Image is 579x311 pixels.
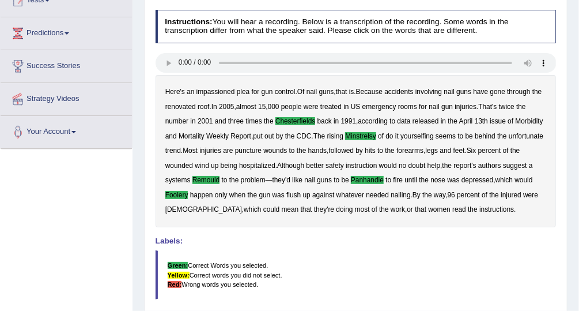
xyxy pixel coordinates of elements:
[229,176,239,184] b: the
[253,132,263,140] b: put
[329,147,354,155] b: followed
[215,191,228,199] b: only
[198,117,213,125] b: 2001
[297,132,312,140] b: CDC
[452,205,466,213] b: read
[507,88,530,96] b: through
[396,147,423,155] b: forearms
[349,88,354,96] b: is
[263,205,279,213] b: could
[312,191,334,199] b: against
[245,117,262,125] b: times
[211,103,217,111] b: In
[326,162,344,170] b: safety
[413,191,421,199] b: By
[156,75,557,227] div: . , . . , , . , , . . , , . . , — , . , , , .
[475,117,488,125] b: 13th
[365,147,376,155] b: hits
[355,147,363,155] b: by
[292,176,302,184] b: like
[301,205,312,213] b: that
[264,132,274,140] b: out
[304,176,315,184] b: nail
[407,205,413,213] b: or
[211,162,218,170] b: up
[1,116,132,145] a: Your Account
[179,132,205,140] b: Mortality
[351,176,384,184] b: panhandle
[362,103,396,111] b: emergency
[455,103,476,111] b: injuries
[275,117,315,125] b: chesterfields
[1,50,132,79] a: Success Stories
[436,132,456,140] b: seems
[156,237,557,246] h4: Labels:
[427,162,440,170] b: help
[239,162,275,170] b: hospitalized
[391,191,410,199] b: nailing
[304,103,319,111] b: were
[457,191,480,199] b: percent
[334,176,339,184] b: to
[385,147,395,155] b: the
[379,162,397,170] b: would
[282,205,299,213] b: mean
[377,147,383,155] b: to
[263,147,287,155] b: wounds
[317,176,332,184] b: guns
[156,10,557,43] h4: You will hear a recording. Below is a transcription of the recording. Some words in the transcrip...
[448,117,458,125] b: the
[187,88,194,96] b: an
[262,88,273,96] b: gun
[168,262,188,269] b: Green:
[223,147,233,155] b: are
[509,132,543,140] b: unfortunate
[389,117,395,125] b: to
[379,205,389,213] b: the
[385,176,391,184] b: to
[165,205,242,213] b: [DEMOGRAPHIC_DATA]
[277,162,304,170] b: Although
[297,147,306,155] b: the
[165,103,196,111] b: renovated
[508,117,513,125] b: of
[468,205,478,213] b: the
[441,117,446,125] b: in
[523,191,538,199] b: were
[467,147,476,155] b: Six
[398,117,411,125] b: data
[241,176,266,184] b: problem
[228,117,244,125] b: three
[281,103,302,111] b: people
[490,117,506,125] b: issue
[499,103,514,111] b: twice
[268,103,279,111] b: 000
[398,103,417,111] b: rooms
[466,132,473,140] b: be
[248,191,258,199] b: the
[235,147,262,155] b: puncture
[320,103,342,111] b: treated
[510,147,520,155] b: the
[461,176,494,184] b: depressed
[516,117,543,125] b: Morbidity
[336,88,347,96] b: that
[222,176,228,184] b: to
[199,147,221,155] b: injuries
[475,132,495,140] b: behind
[336,191,364,199] b: whatever
[366,191,389,199] b: needed
[473,88,488,96] b: have
[372,205,377,213] b: of
[264,117,274,125] b: the
[489,191,499,199] b: the
[479,205,514,213] b: instructions
[313,132,326,140] b: The
[190,117,195,125] b: in
[343,103,349,111] b: in
[258,103,266,111] b: 15
[442,162,452,170] b: the
[308,147,327,155] b: hands
[408,162,426,170] b: doubt
[415,205,426,213] b: that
